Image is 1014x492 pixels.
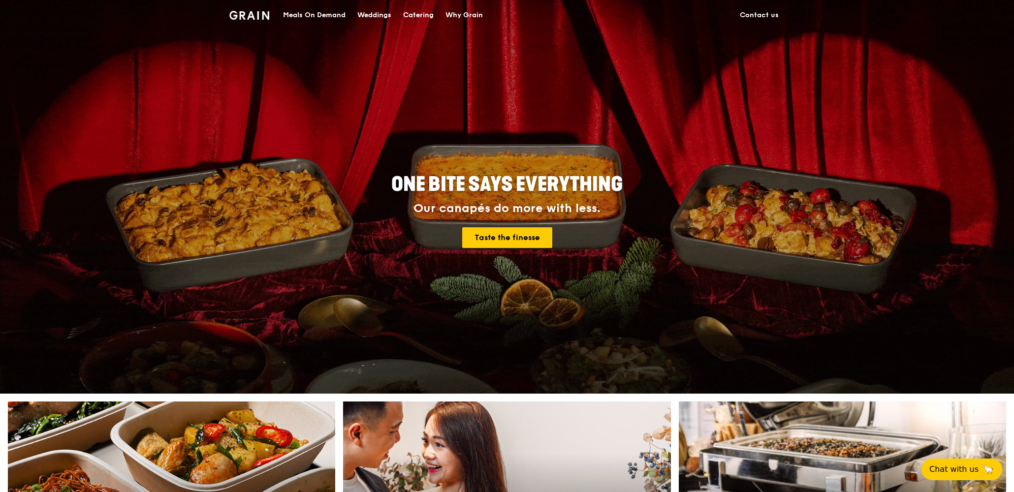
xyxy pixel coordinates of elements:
div: Why Grain [445,0,483,30]
a: Catering [397,0,440,30]
span: 🦙 [982,463,994,475]
img: Grain [229,11,269,20]
div: Meals On Demand [283,0,346,30]
a: Taste the finesse [462,227,552,248]
a: Weddings [351,0,397,30]
a: Why Grain [440,0,489,30]
div: Catering [403,0,434,30]
div: Weddings [357,0,391,30]
button: Chat with us🦙 [921,459,1002,480]
a: Contact us [734,0,785,30]
span: Chat with us [929,463,979,475]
